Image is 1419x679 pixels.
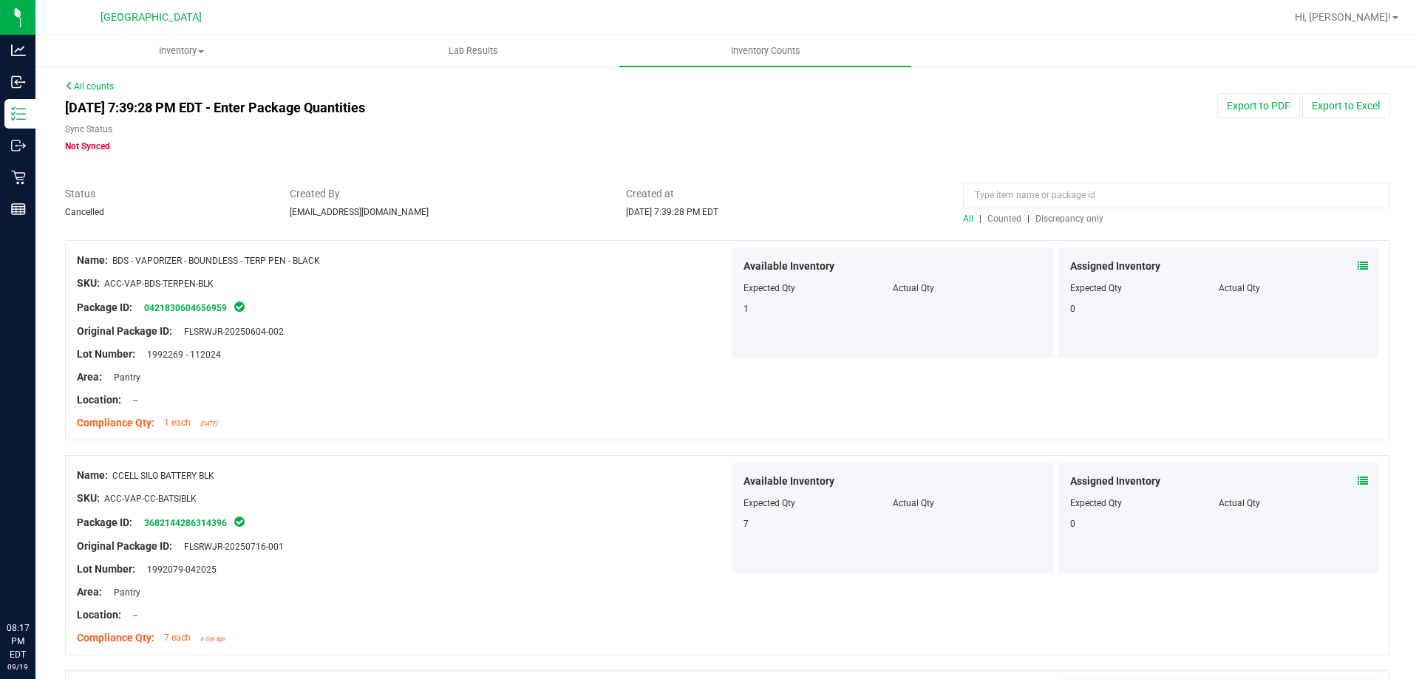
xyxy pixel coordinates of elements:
span: In Sync [233,514,246,529]
span: Inventory [36,44,327,58]
span: FLSRWJR-20250716-001 [177,542,284,552]
span: Counted [987,214,1021,224]
iframe: Resource center unread badge [44,559,61,576]
span: -- [126,395,137,406]
span: Created at [626,186,941,202]
div: 0 [1070,517,1219,530]
inline-svg: Inventory [11,106,26,121]
span: Location: [77,609,121,621]
button: Export to Excel [1302,93,1389,118]
span: Pantry [106,587,140,598]
span: Discrepancy only [1035,214,1103,224]
a: Inventory Counts [619,35,911,66]
span: 1992269 - 112024 [140,349,221,360]
span: Cancelled [65,207,104,217]
span: Name: [77,254,108,266]
span: Status [65,186,268,202]
span: Not Synced [65,141,110,151]
a: 0421830604656959 [144,303,227,313]
span: Assigned Inventory [1070,474,1160,489]
a: 3682144286314396 [144,518,227,528]
span: a day ago [200,635,225,642]
span: Lot Number: [77,348,135,360]
span: 1992079-042025 [140,564,217,575]
span: Area: [77,586,102,598]
span: Name: [77,469,108,481]
span: Assigned Inventory [1070,259,1160,274]
span: Location: [77,394,121,406]
span: | [979,214,981,224]
span: 7 [743,519,749,529]
span: Original Package ID: [77,540,172,552]
button: Export to PDF [1217,93,1300,118]
div: 0 [1070,302,1219,315]
span: [DATE] 7:39:28 PM EDT [626,207,718,217]
inline-svg: Retail [11,170,26,185]
a: All [963,214,979,224]
span: BDS - VAPORIZER - BOUNDLESS - TERP PEN - BLACK [112,256,320,266]
a: Counted [984,214,1027,224]
input: Type item name or package id [963,182,1389,208]
span: Expected Qty [743,283,795,293]
span: Expected Qty [743,498,795,508]
span: Lab Results [429,44,518,58]
a: Lab Results [327,35,619,66]
a: Inventory [35,35,327,66]
span: [DATE] [200,420,217,427]
span: Inventory Counts [711,44,820,58]
span: Pantry [106,372,140,383]
iframe: Resource center [15,561,59,605]
span: Available Inventory [743,259,834,274]
span: ACC-VAP-CC-BATSIBLK [104,494,197,504]
span: Actual Qty [893,498,934,508]
span: In Sync [233,299,246,314]
span: SKU: [77,277,100,289]
span: FLSRWJR-20250604-002 [177,327,284,337]
label: Sync Status [65,123,112,136]
span: Created By [290,186,605,202]
span: Actual Qty [893,283,934,293]
div: Actual Qty [1219,497,1368,510]
div: Expected Qty [1070,282,1219,295]
span: Compliance Qty: [77,417,154,429]
div: Expected Qty [1070,497,1219,510]
a: All counts [65,81,114,92]
h4: [DATE] 7:39:28 PM EDT - Enter Package Quantities [65,100,828,115]
span: 7 each [164,632,191,643]
span: Hi, [PERSON_NAME]! [1295,11,1391,23]
span: CCELL SILO BATTERY BLK [112,471,214,481]
span: Lot Number: [77,563,135,575]
a: Discrepancy only [1032,214,1103,224]
inline-svg: Reports [11,202,26,216]
span: Compliance Qty: [77,632,154,644]
span: SKU: [77,492,100,504]
p: 08:17 PM EDT [7,621,29,661]
span: -- [126,610,137,621]
span: Area: [77,371,102,383]
inline-svg: Analytics [11,43,26,58]
span: [GEOGRAPHIC_DATA] [101,11,202,24]
span: Available Inventory [743,474,834,489]
span: | [1027,214,1030,224]
span: All [963,214,973,224]
span: [EMAIL_ADDRESS][DOMAIN_NAME] [290,207,429,217]
div: Actual Qty [1219,282,1368,295]
inline-svg: Outbound [11,138,26,153]
span: Package ID: [77,516,132,528]
p: 09/19 [7,661,29,672]
inline-svg: Inbound [11,75,26,89]
span: ACC-VAP-BDS-TERPEN-BLK [104,279,214,289]
span: 1 each [164,417,191,428]
span: Package ID: [77,301,132,313]
span: 1 [743,304,749,314]
span: Original Package ID: [77,325,172,337]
